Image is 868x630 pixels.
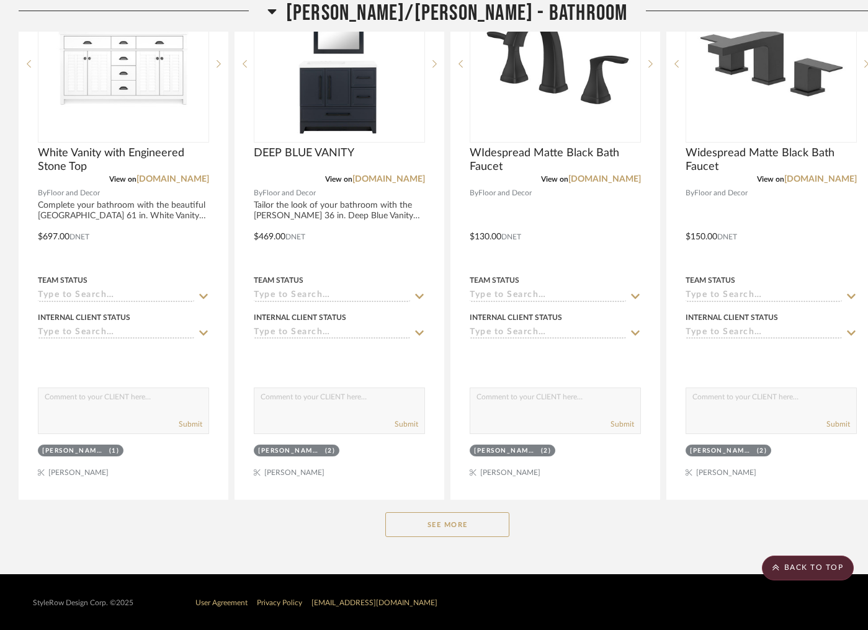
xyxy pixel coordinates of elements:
div: [PERSON_NAME]/[PERSON_NAME] - Bathroom [42,446,106,456]
div: Internal Client Status [470,312,562,323]
div: Internal Client Status [254,312,346,323]
span: View on [325,175,352,183]
span: By [38,187,47,199]
span: White Vanity with Engineered Stone Top [38,146,209,174]
button: Submit [611,419,634,430]
a: [EMAIL_ADDRESS][DOMAIN_NAME] [311,599,437,606]
input: Type to Search… [470,290,626,302]
span: By [254,187,262,199]
a: User Agreement [195,599,248,606]
div: Internal Client Status [686,312,778,323]
span: View on [109,175,136,183]
div: (2) [325,446,336,456]
div: Team Status [470,275,519,286]
span: WIdespread Matte Black Bath Faucet [470,146,641,174]
a: [DOMAIN_NAME] [568,175,641,184]
input: Type to Search… [470,327,626,339]
a: [DOMAIN_NAME] [136,175,209,184]
span: Floor and Decor [262,187,316,199]
span: Floor and Decor [694,187,748,199]
scroll-to-top-button: BACK TO TOP [762,556,854,580]
span: By [686,187,694,199]
div: Team Status [38,275,87,286]
button: See More [385,512,509,537]
span: DEEP BLUE VANITY [254,146,354,160]
span: View on [541,175,568,183]
input: Type to Search… [686,327,842,339]
button: Submit [179,419,202,430]
input: Type to Search… [38,290,194,302]
div: (1) [109,446,120,456]
a: [DOMAIN_NAME] [352,175,425,184]
input: Type to Search… [254,290,410,302]
button: Submit [395,419,418,430]
span: Floor and Decor [47,187,100,199]
div: Internal Client Status [38,312,130,323]
span: By [470,187,478,199]
div: [PERSON_NAME]/[PERSON_NAME] - Bathroom [690,446,754,456]
a: Privacy Policy [257,599,302,606]
span: Floor and Decor [478,187,532,199]
div: (2) [541,446,552,456]
input: Type to Search… [686,290,842,302]
a: [DOMAIN_NAME] [784,175,857,184]
div: Team Status [254,275,303,286]
div: [PERSON_NAME]/[PERSON_NAME] - Bathroom [258,446,322,456]
button: Submit [826,419,850,430]
input: Type to Search… [38,327,194,339]
div: (2) [757,446,767,456]
div: StyleRow Design Corp. ©2025 [33,598,133,608]
span: View on [757,175,784,183]
span: Widespread Matte Black Bath Faucet [686,146,857,174]
div: Team Status [686,275,735,286]
div: [PERSON_NAME]/[PERSON_NAME] - Bathroom [474,446,538,456]
input: Type to Search… [254,327,410,339]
